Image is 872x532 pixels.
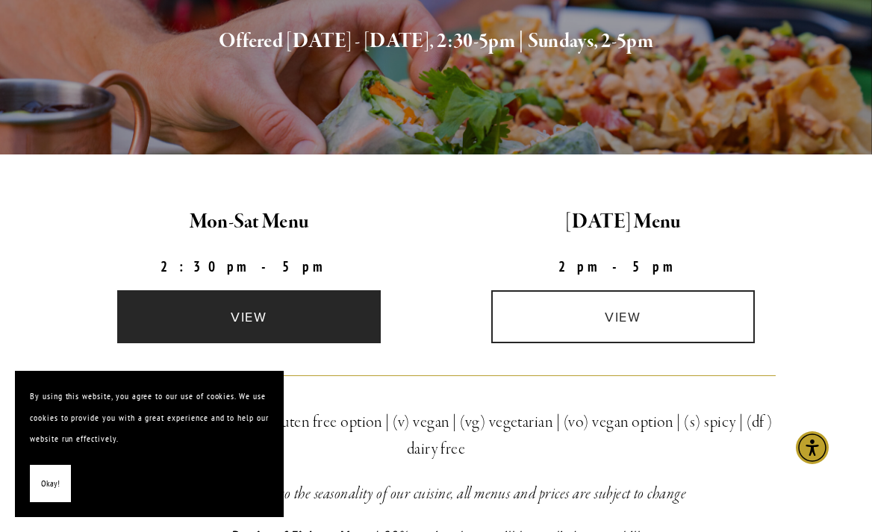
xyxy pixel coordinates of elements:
[15,371,284,517] section: Cookie banner
[449,207,797,238] h2: [DATE] Menu
[96,409,776,463] h3: key: (gf) gluten free | (gfo) gluten free option | (v) vegan | (vg) vegetarian | (vo) vegan optio...
[186,484,687,504] em: *Please note, due to the seasonality of our cuisine, all menus and prices are subject to change
[796,431,829,464] div: Accessibility Menu
[117,290,380,343] a: view
[558,257,688,275] strong: 2pm-5pm
[30,386,269,450] p: By using this website, you agree to our use of cookies. We use cookies to provide you with a grea...
[75,207,423,238] h2: Mon-Sat Menu
[96,26,776,57] h2: Offered [DATE] - [DATE], 2:30-5pm | Sundays, 2-5pm
[41,473,60,495] span: Okay!
[491,290,754,343] a: view
[161,257,338,275] strong: 2:30pm-5pm
[30,465,71,503] button: Okay!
